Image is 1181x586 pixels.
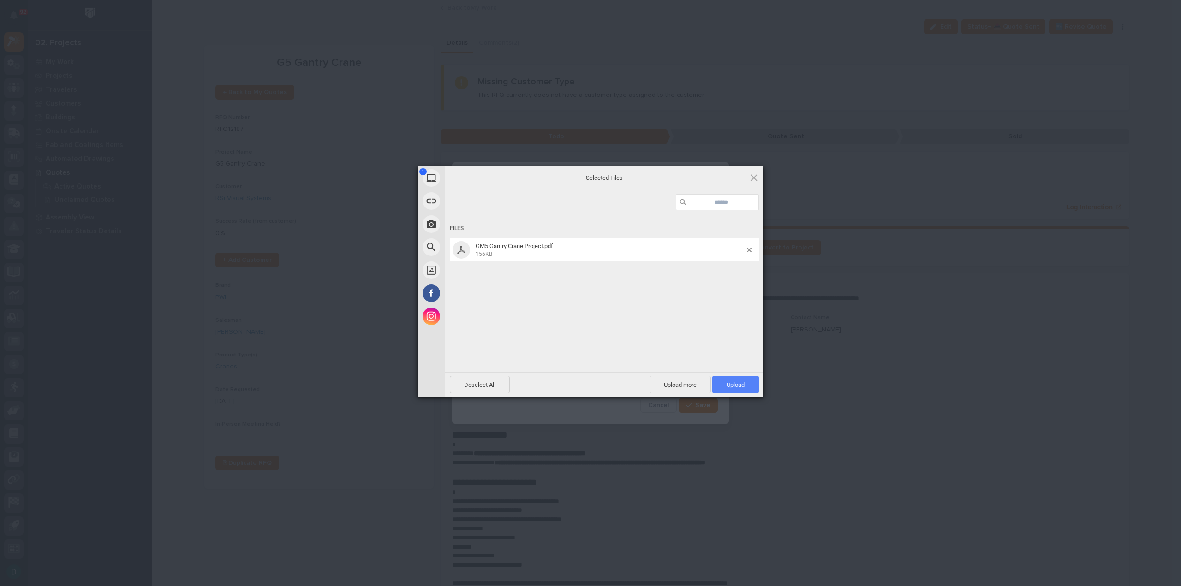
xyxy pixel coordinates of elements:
[476,251,492,257] span: 156KB
[418,236,528,259] div: Web Search
[712,376,759,393] span: Upload
[418,213,528,236] div: Take Photo
[727,381,745,388] span: Upload
[418,282,528,305] div: Facebook
[450,376,510,393] span: Deselect All
[419,168,427,175] span: 1
[418,305,528,328] div: Instagram
[418,259,528,282] div: Unsplash
[650,376,711,393] span: Upload more
[473,243,747,258] span: GM5 Gantry Crane Project.pdf
[512,173,697,182] span: Selected Files
[418,166,528,189] div: My Device
[418,189,528,213] div: Link (URL)
[450,220,759,237] div: Files
[749,172,759,183] span: Click here or hit ESC to close picker
[476,243,553,249] span: GM5 Gantry Crane Project.pdf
